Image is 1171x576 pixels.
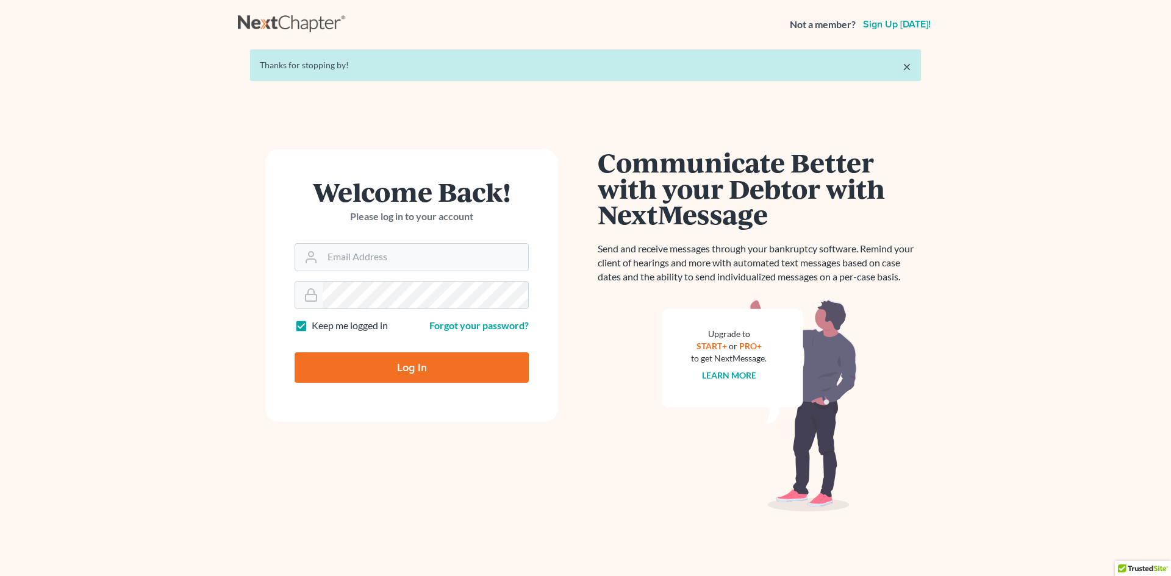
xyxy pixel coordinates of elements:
a: × [903,59,911,74]
a: Learn more [702,370,756,380]
p: Please log in to your account [295,210,529,224]
label: Keep me logged in [312,319,388,333]
div: Upgrade to [691,328,767,340]
input: Email Address [323,244,528,271]
strong: Not a member? [790,18,856,32]
img: nextmessage_bg-59042aed3d76b12b5cd301f8e5b87938c9018125f34e5fa2b7a6b67550977c72.svg [662,299,857,512]
a: START+ [697,341,727,351]
div: Thanks for stopping by! [260,59,911,71]
a: Sign up [DATE]! [861,20,933,29]
span: or [729,341,737,351]
input: Log In [295,352,529,383]
div: to get NextMessage. [691,352,767,364]
h1: Communicate Better with your Debtor with NextMessage [598,149,921,227]
a: Forgot your password? [429,319,529,331]
p: Send and receive messages through your bankruptcy software. Remind your client of hearings and mo... [598,242,921,284]
h1: Welcome Back! [295,179,529,205]
a: PRO+ [739,341,762,351]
